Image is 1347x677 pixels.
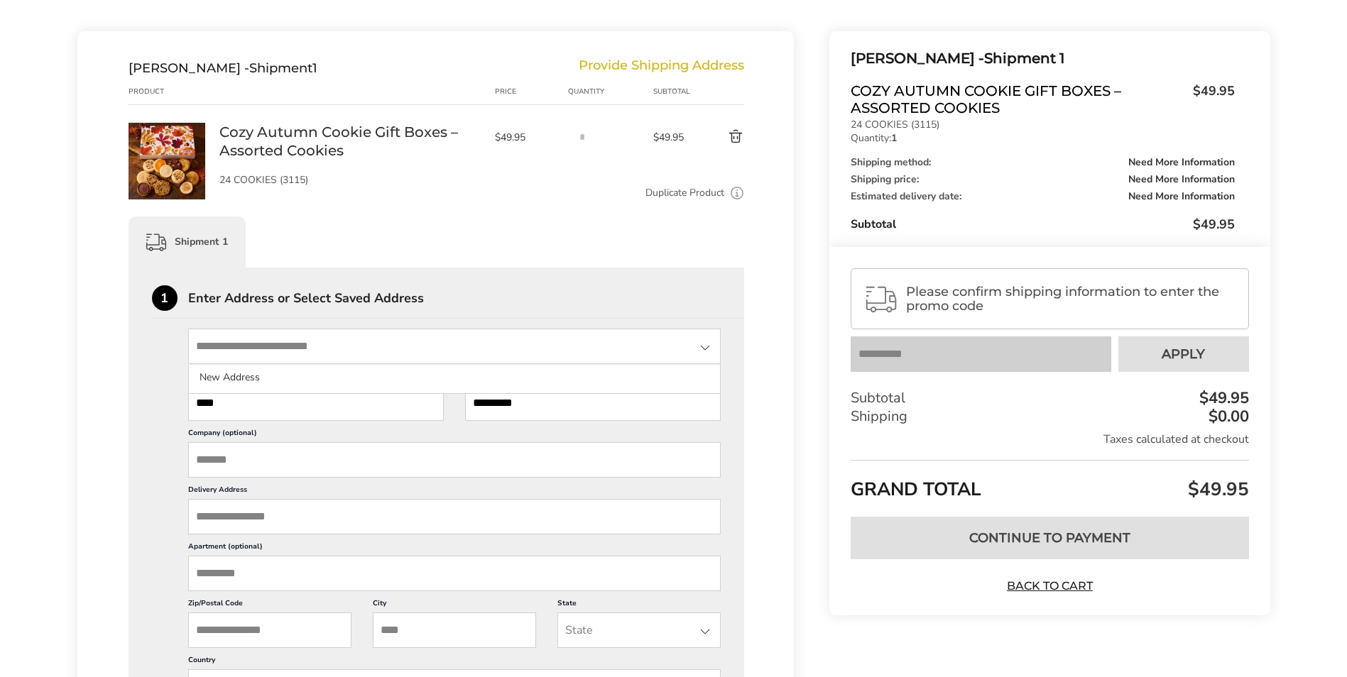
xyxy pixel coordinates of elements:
[188,385,444,421] input: First Name
[188,442,721,478] input: Company
[645,185,724,201] a: Duplicate Product
[851,216,1234,233] div: Subtotal
[495,131,562,144] span: $49.95
[851,431,1248,447] div: Taxes calculated at checkout
[188,292,745,304] div: Enter Address or Select Saved Address
[129,122,205,136] a: Cozy Autumn Cookie Gift Boxes – Assorted Cookies
[188,655,721,669] label: Country
[188,428,721,442] label: Company (optional)
[653,86,694,97] div: Subtotal
[373,612,536,648] input: City
[129,123,205,199] img: Cozy Autumn Cookie Gift Boxes – Assorted Cookies
[851,460,1248,506] div: GRAND TOTAL
[188,612,351,648] input: ZIP
[851,389,1248,407] div: Subtotal
[189,365,721,390] li: New Address
[851,120,1234,130] p: 24 COOKIES (3115)
[188,499,721,534] input: Delivery Address
[373,598,536,612] label: City
[851,175,1234,185] div: Shipping price:
[891,131,897,145] strong: 1
[1128,158,1235,167] span: Need More Information
[1193,216,1235,233] span: $49.95
[851,192,1234,202] div: Estimated delivery date:
[188,556,721,591] input: Apartment
[557,598,721,612] label: State
[568,86,653,97] div: Quantity
[465,385,721,421] input: Last Name
[495,86,569,97] div: Price
[188,541,721,556] label: Apartment (optional)
[851,82,1234,116] a: Cozy Autumn Cookie Gift Boxes – Assorted Cookies$49.95
[851,158,1234,167] div: Shipping method:
[219,175,481,185] p: 24 COOKIES (3115)
[851,82,1185,116] span: Cozy Autumn Cookie Gift Boxes – Assorted Cookies
[1186,82,1235,113] span: $49.95
[851,407,1248,426] div: Shipping
[129,60,317,76] div: Shipment
[568,123,596,151] input: Quantity input
[653,131,694,144] span: $49.95
[129,60,249,76] span: [PERSON_NAME] -
[694,128,744,145] button: Delete product
[1118,336,1249,372] button: Apply
[906,285,1236,313] span: Please confirm shipping information to enter the promo code
[851,517,1248,559] button: Continue to Payment
[851,50,984,67] span: [PERSON_NAME] -
[129,86,219,97] div: Product
[1000,578,1099,594] a: Back to Cart
[1128,175,1235,185] span: Need More Information
[312,60,317,76] span: 1
[188,485,721,499] label: Delivery Address
[188,598,351,612] label: Zip/Postal Code
[129,216,246,268] div: Shipment 1
[557,612,721,648] input: State
[152,285,178,311] div: 1
[219,123,481,160] a: Cozy Autumn Cookie Gift Boxes – Assorted Cookies
[1162,348,1205,360] span: Apply
[188,329,721,364] input: State
[1205,409,1249,424] div: $0.00
[1184,477,1249,502] span: $49.95
[851,133,1234,143] p: Quantity:
[1128,192,1235,202] span: Need More Information
[851,47,1234,70] div: Shipment 1
[1196,390,1249,406] div: $49.95
[579,60,744,76] div: Provide Shipping Address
